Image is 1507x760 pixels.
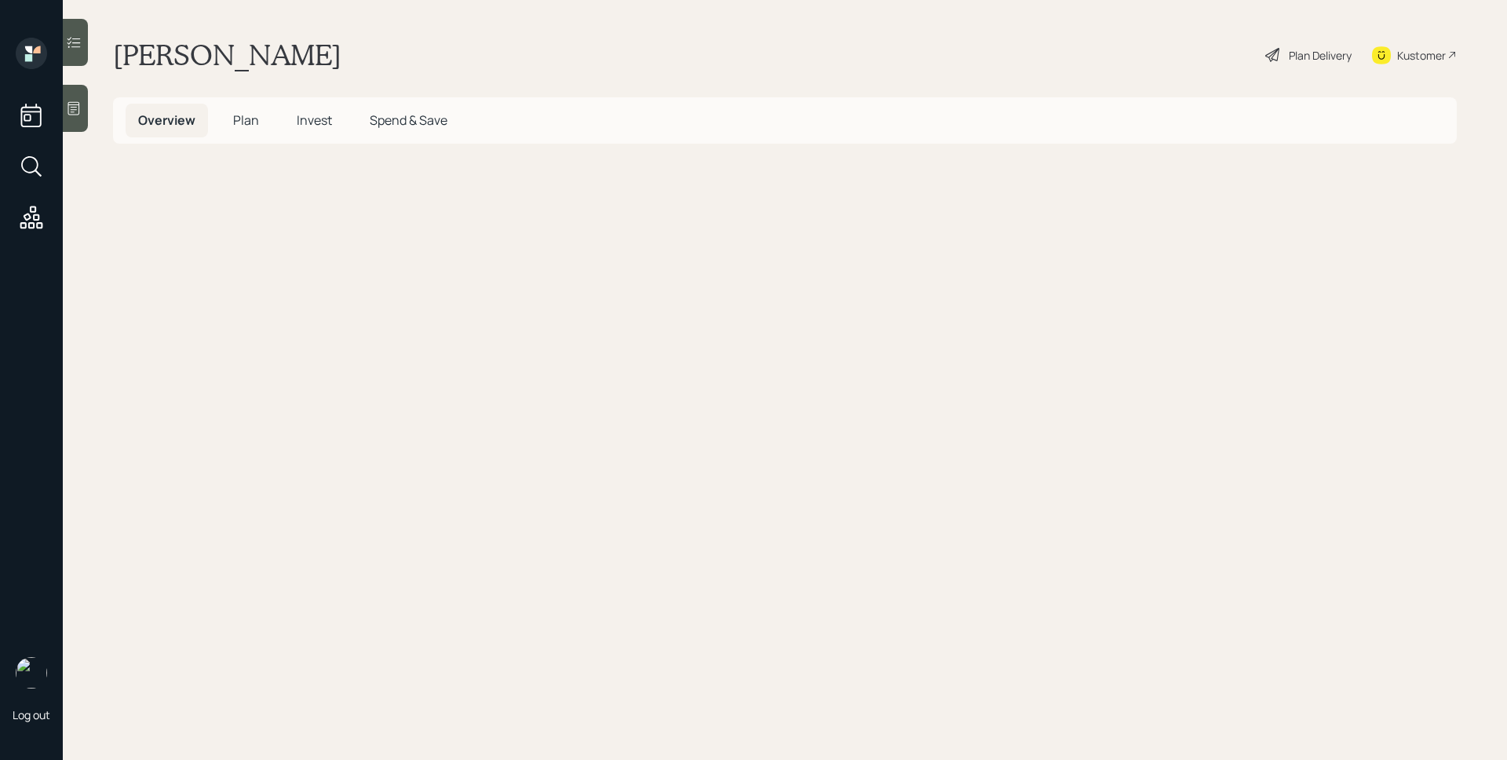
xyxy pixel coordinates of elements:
[138,111,195,129] span: Overview
[16,657,47,689] img: james-distasi-headshot.png
[233,111,259,129] span: Plan
[113,38,341,72] h1: [PERSON_NAME]
[370,111,447,129] span: Spend & Save
[1397,47,1446,64] div: Kustomer
[13,707,50,722] div: Log out
[297,111,332,129] span: Invest
[1289,47,1352,64] div: Plan Delivery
